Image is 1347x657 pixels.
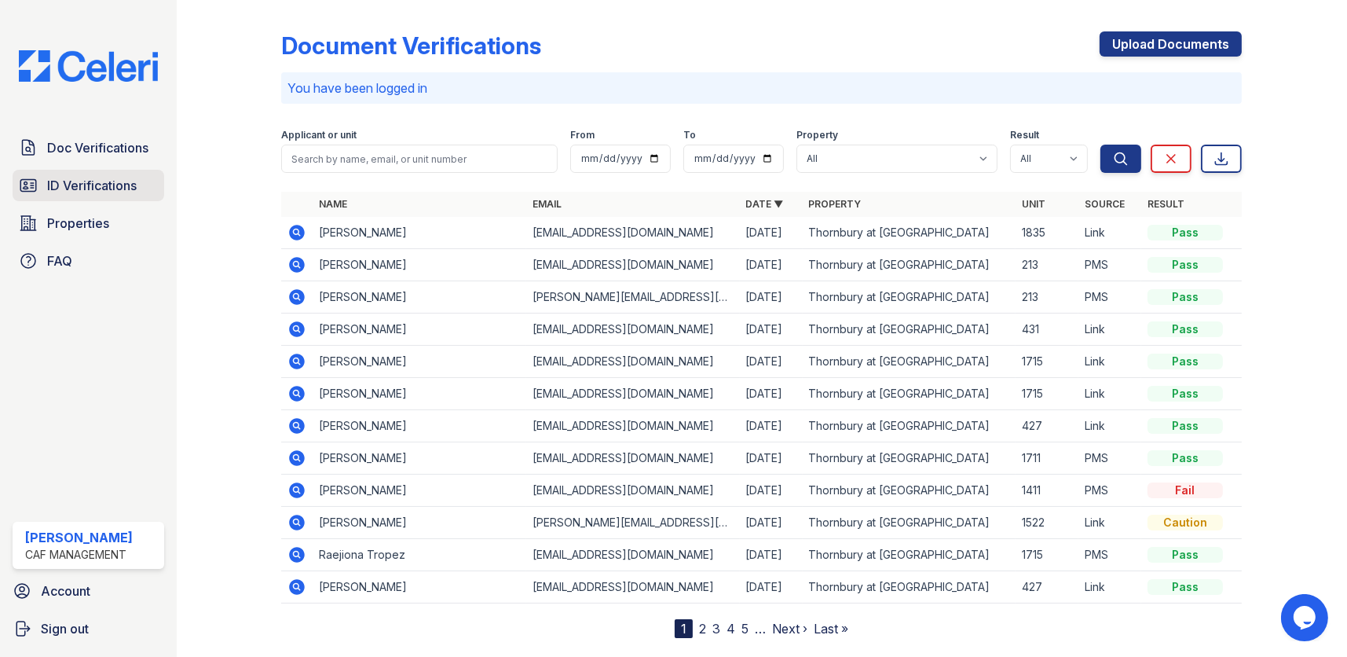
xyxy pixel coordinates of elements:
td: [PERSON_NAME] [313,475,526,507]
td: [DATE] [740,410,803,442]
a: 4 [727,621,735,637]
td: [DATE] [740,442,803,475]
td: Thornbury at [GEOGRAPHIC_DATA] [803,571,1016,604]
td: 1522 [1016,507,1078,539]
div: Pass [1148,225,1223,240]
td: PMS [1078,442,1141,475]
label: Property [796,129,838,141]
td: [EMAIL_ADDRESS][DOMAIN_NAME] [526,346,740,378]
td: [PERSON_NAME] [313,442,526,475]
a: Name [319,198,347,210]
a: Next › [772,621,807,637]
span: Properties [47,214,109,233]
td: 1715 [1016,539,1078,571]
div: Pass [1148,450,1223,466]
td: [DATE] [740,314,803,346]
label: Result [1010,129,1039,141]
div: Pass [1148,289,1223,305]
td: Link [1078,346,1141,378]
td: Thornbury at [GEOGRAPHIC_DATA] [803,314,1016,346]
td: [DATE] [740,475,803,507]
td: [EMAIL_ADDRESS][DOMAIN_NAME] [526,539,740,571]
td: 1835 [1016,217,1078,249]
a: 5 [741,621,749,637]
td: Link [1078,410,1141,442]
td: [EMAIL_ADDRESS][DOMAIN_NAME] [526,442,740,475]
td: 1411 [1016,475,1078,507]
td: [DATE] [740,281,803,314]
div: Pass [1148,386,1223,402]
td: [PERSON_NAME] [313,249,526,281]
a: Doc Verifications [13,132,164,163]
a: Date ▼ [746,198,784,210]
td: [DATE] [740,217,803,249]
div: Pass [1148,547,1223,563]
td: [DATE] [740,507,803,539]
div: Pass [1148,321,1223,337]
td: PMS [1078,249,1141,281]
a: FAQ [13,245,164,277]
td: [PERSON_NAME][EMAIL_ADDRESS][DOMAIN_NAME] [526,507,740,539]
td: Link [1078,217,1141,249]
input: Search by name, email, or unit number [281,145,558,173]
td: [PERSON_NAME] [313,571,526,604]
a: Last » [814,621,848,637]
div: Pass [1148,579,1223,595]
td: Thornbury at [GEOGRAPHIC_DATA] [803,249,1016,281]
div: CAF Management [25,547,133,563]
td: [PERSON_NAME] [313,378,526,410]
td: PMS [1078,539,1141,571]
td: Link [1078,314,1141,346]
td: 213 [1016,281,1078,314]
td: [EMAIL_ADDRESS][DOMAIN_NAME] [526,378,740,410]
td: PMS [1078,475,1141,507]
td: [PERSON_NAME] [313,507,526,539]
td: PMS [1078,281,1141,314]
td: [PERSON_NAME] [313,410,526,442]
div: Caution [1148,515,1223,530]
a: Properties [13,207,164,239]
td: [DATE] [740,378,803,410]
iframe: chat widget [1281,594,1331,641]
td: Thornbury at [GEOGRAPHIC_DATA] [803,217,1016,249]
td: Thornbury at [GEOGRAPHIC_DATA] [803,539,1016,571]
td: [EMAIL_ADDRESS][DOMAIN_NAME] [526,571,740,604]
td: 1715 [1016,346,1078,378]
td: 431 [1016,314,1078,346]
a: Sign out [6,613,170,644]
td: [EMAIL_ADDRESS][DOMAIN_NAME] [526,475,740,507]
td: Link [1078,378,1141,410]
span: … [755,619,766,638]
a: 2 [699,621,706,637]
td: Thornbury at [GEOGRAPHIC_DATA] [803,475,1016,507]
a: Upload Documents [1100,31,1242,57]
label: To [683,129,696,141]
td: [DATE] [740,249,803,281]
span: ID Verifications [47,176,137,195]
div: [PERSON_NAME] [25,528,133,547]
td: 427 [1016,410,1078,442]
td: Thornbury at [GEOGRAPHIC_DATA] [803,507,1016,539]
td: [DATE] [740,571,803,604]
a: Result [1148,198,1184,210]
td: [EMAIL_ADDRESS][DOMAIN_NAME] [526,410,740,442]
td: [EMAIL_ADDRESS][DOMAIN_NAME] [526,314,740,346]
td: Thornbury at [GEOGRAPHIC_DATA] [803,442,1016,475]
td: 1711 [1016,442,1078,475]
a: Property [809,198,862,210]
td: Link [1078,571,1141,604]
td: Thornbury at [GEOGRAPHIC_DATA] [803,281,1016,314]
td: [DATE] [740,346,803,378]
div: Pass [1148,257,1223,273]
a: Source [1085,198,1125,210]
td: [EMAIL_ADDRESS][DOMAIN_NAME] [526,249,740,281]
td: Raejiona Tropez [313,539,526,571]
a: Email [533,198,562,210]
td: [PERSON_NAME] [313,281,526,314]
img: CE_Logo_Blue-a8612792a0a2168367f1c8372b55b34899dd931a85d93a1a3d3e32e68fde9ad4.png [6,50,170,82]
td: 1715 [1016,378,1078,410]
label: Applicant or unit [281,129,357,141]
p: You have been logged in [287,79,1235,97]
a: Account [6,575,170,607]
